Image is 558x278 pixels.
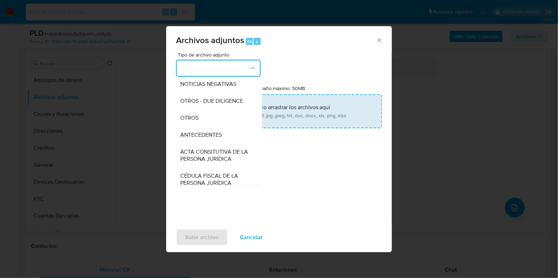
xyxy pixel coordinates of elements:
[256,38,258,45] span: a
[180,97,243,105] span: OTROS - DUE DILIGENCE
[180,148,252,162] span: ACTA CONSITUTIVA DE LA PERSONA JURÍDICA
[180,172,252,187] span: CÉDULA FISCAL DE LA PERSONA JURÍDICA
[231,229,272,246] button: Cancelar
[180,131,222,138] span: ANTECEDENTES
[376,37,382,43] button: Cerrar
[180,81,236,88] span: NOTICIAS NEGATIVAS
[255,85,305,91] label: Tamaño máximo: 50MB
[247,38,252,45] span: Alt
[180,114,199,122] span: OTROS
[240,230,263,245] span: Cancelar
[176,34,244,46] span: Archivos adjuntos
[178,52,262,57] span: Tipo de archivo adjunto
